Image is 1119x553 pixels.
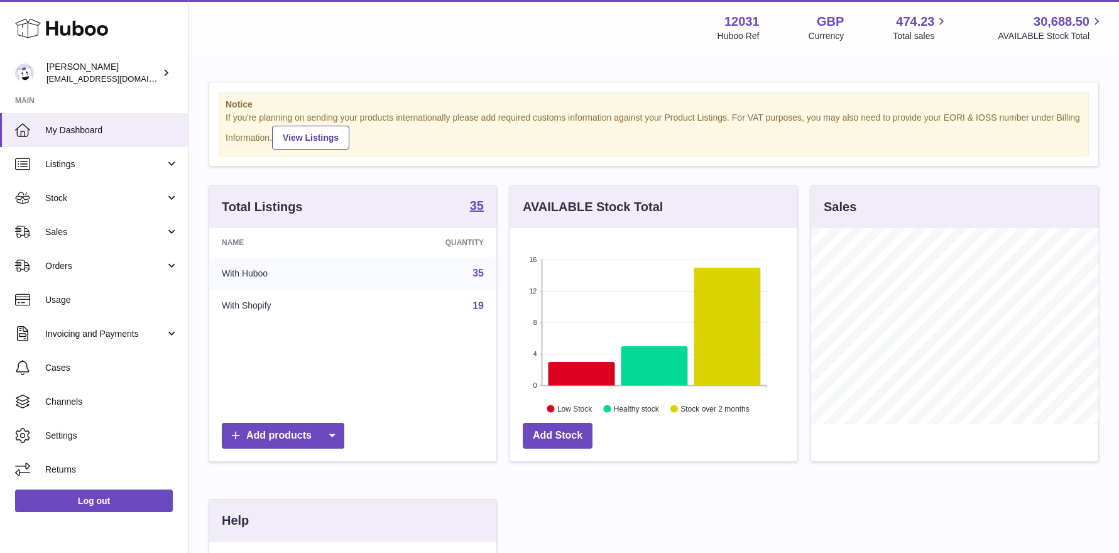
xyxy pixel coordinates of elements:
td: With Huboo [209,257,364,290]
a: 19 [472,300,484,311]
text: Healthy stock [614,404,660,413]
text: 12 [529,287,537,295]
td: With Shopify [209,290,364,322]
text: 4 [533,350,537,358]
span: Channels [45,396,178,408]
span: Orders [45,260,165,272]
th: Quantity [364,228,496,257]
div: Huboo Ref [718,30,760,42]
div: [PERSON_NAME] [46,61,160,85]
span: Settings [45,430,178,442]
a: 35 [470,199,484,214]
h3: AVAILABLE Stock Total [523,199,663,216]
span: Total sales [893,30,949,42]
th: Name [209,228,364,257]
strong: Notice [226,99,1082,111]
span: Invoicing and Payments [45,328,165,340]
span: Cases [45,362,178,374]
span: 474.23 [896,13,934,30]
span: Sales [45,226,165,238]
a: 35 [472,268,484,278]
strong: 12031 [724,13,760,30]
span: Listings [45,158,165,170]
a: 30,688.50 AVAILABLE Stock Total [998,13,1104,42]
text: 8 [533,319,537,326]
h3: Total Listings [222,199,303,216]
img: admin@makewellforyou.com [15,63,34,82]
strong: 35 [470,199,484,212]
text: 16 [529,256,537,263]
span: 30,688.50 [1034,13,1089,30]
text: Stock over 2 months [680,404,749,413]
h3: Help [222,512,249,529]
span: AVAILABLE Stock Total [998,30,1104,42]
a: Log out [15,490,173,512]
span: Usage [45,294,178,306]
a: 474.23 Total sales [893,13,949,42]
span: My Dashboard [45,124,178,136]
a: View Listings [272,126,349,150]
span: [EMAIL_ADDRESS][DOMAIN_NAME] [46,74,185,84]
a: Add Stock [523,423,592,449]
text: Low Stock [557,404,592,413]
div: If you're planning on sending your products internationally please add required customs informati... [226,112,1082,150]
text: 0 [533,381,537,389]
div: Currency [809,30,844,42]
span: Stock [45,192,165,204]
a: Add products [222,423,344,449]
strong: GBP [817,13,844,30]
h3: Sales [824,199,856,216]
span: Returns [45,464,178,476]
